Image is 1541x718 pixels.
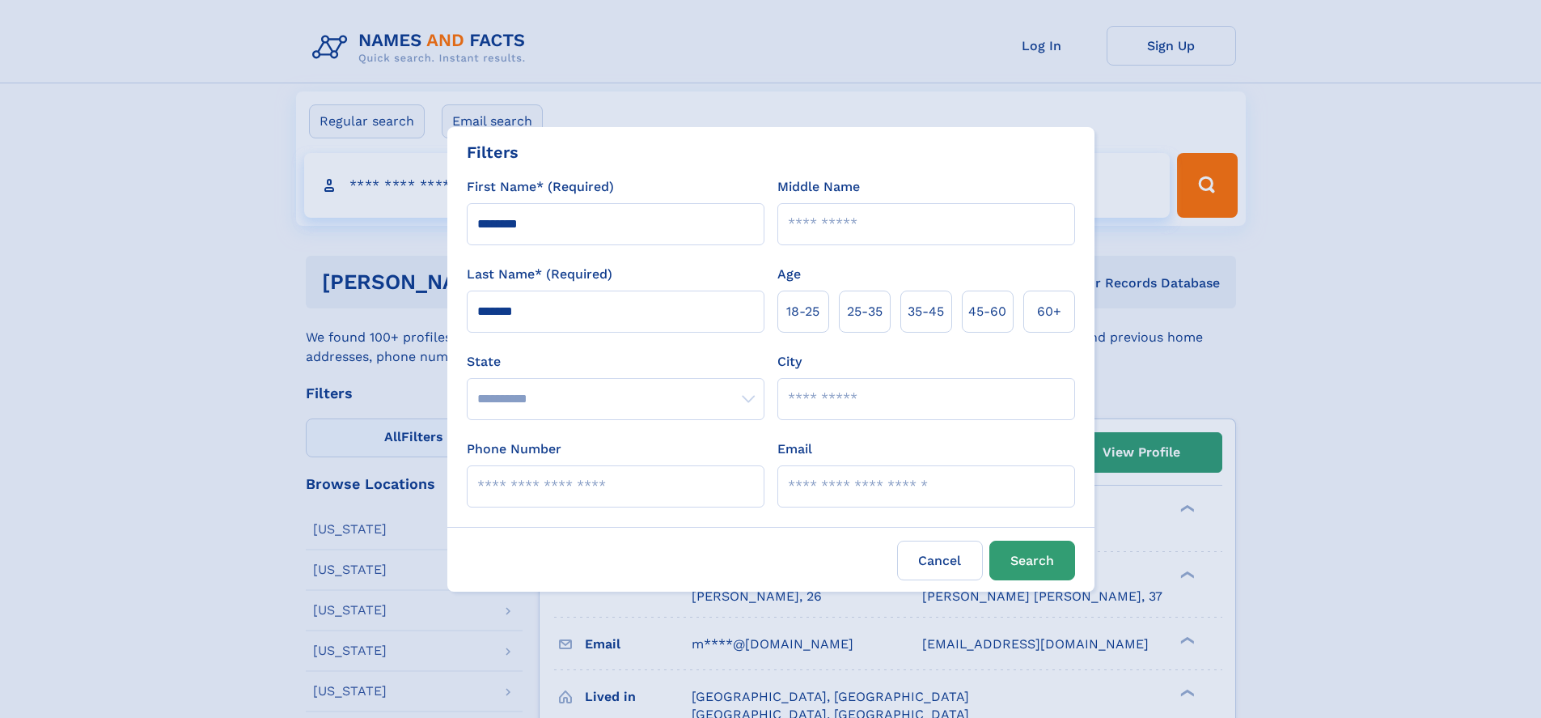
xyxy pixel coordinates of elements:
label: Age [777,265,801,284]
div: Filters [467,140,519,164]
span: 18‑25 [786,302,819,321]
button: Search [989,541,1075,580]
label: Last Name* (Required) [467,265,612,284]
label: Middle Name [777,177,860,197]
label: City [777,352,802,372]
label: Cancel [897,541,983,580]
span: 45‑60 [968,302,1006,321]
label: State [467,352,764,372]
label: Phone Number [467,440,561,459]
label: First Name* (Required) [467,177,614,197]
span: 35‑45 [908,302,944,321]
span: 60+ [1037,302,1061,321]
span: 25‑35 [847,302,883,321]
label: Email [777,440,812,459]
